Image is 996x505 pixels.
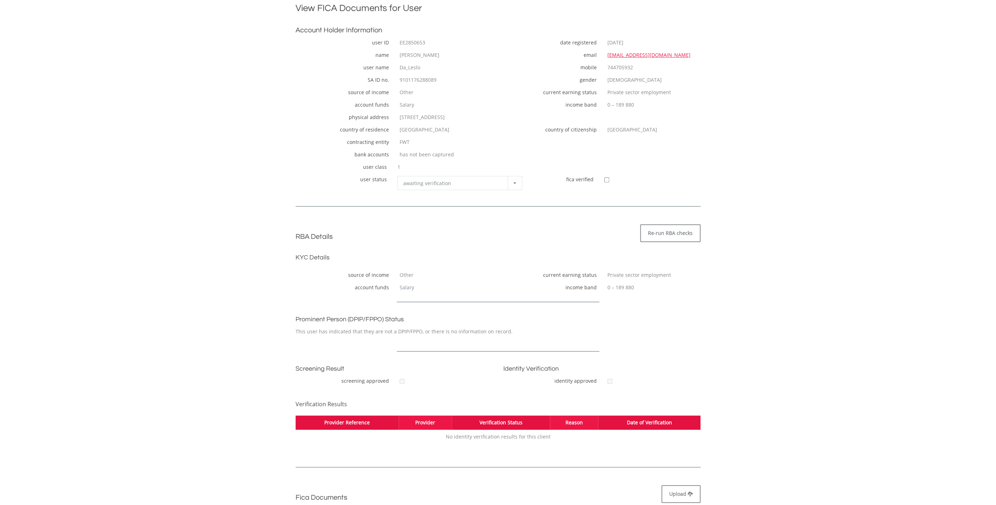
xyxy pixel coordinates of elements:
div: [DEMOGRAPHIC_DATA] [602,76,701,84]
h3: KYC Details [296,253,700,263]
label: source of income [348,89,389,96]
label: user class [363,163,387,170]
th: Verification Status [452,415,550,430]
a: Upload [661,485,700,503]
label: source of income [348,272,389,278]
label: account funds [355,101,389,108]
div: 0 – 189 880 [602,284,701,291]
label: current earning status [543,272,597,278]
label: user name [363,64,389,71]
div: Other [394,89,493,96]
td: No identity verification results for this client [296,430,700,444]
h3: Prominent Person (DPIP/FPPO) Status [296,315,700,324]
label: gender [580,76,597,83]
label: contracting entity [347,139,389,145]
h2: RBA Details [296,231,700,242]
h4: Verification Results [296,400,700,408]
div: Private sector employment [602,89,701,96]
h1: View FICA Documents for User [296,2,700,18]
label: income band [565,284,597,291]
span: awaiting verification [403,176,506,190]
label: mobile [580,64,597,71]
th: Reason [550,415,598,430]
div: 1 [392,163,527,171]
label: identity approved [554,377,597,384]
div: Da_Leslo [394,64,493,71]
label: name [375,52,389,58]
label: screening approved [341,377,389,384]
th: Provider Reference [296,415,399,430]
div: 0 – 189 880 [602,101,701,108]
label: current earning status [543,89,597,96]
div: [PERSON_NAME] [394,52,493,59]
h3: Identity Verification [503,364,700,374]
div: Other [394,272,493,279]
div: Private sector employment [602,272,701,279]
span: This user has indicated that they are not a DPIP/FPPO, or there is no information on record. [296,328,513,335]
label: user status [360,176,387,183]
label: fica verified [566,176,594,183]
label: account funds [355,284,389,291]
th: Provider [399,415,451,430]
label: physical address [349,114,389,120]
h3: Screening Result [296,364,493,374]
label: date registered [560,39,597,46]
label: country of residence [340,126,389,133]
div: [DATE] [602,39,701,46]
div: [STREET_ADDRESS] [394,114,493,121]
div: has not been captured [394,151,493,158]
label: SA ID no. [368,76,389,83]
div: 744705932 [602,64,701,71]
label: income band [565,101,597,108]
label: user ID [372,39,389,46]
div: [GEOGRAPHIC_DATA] [394,126,493,133]
h2: Account Holder Information [296,25,700,36]
th: Date of Verification [598,415,700,430]
label: country of citizenship [545,126,597,133]
a: [EMAIL_ADDRESS][DOMAIN_NAME] [607,52,691,58]
label: email [584,52,597,58]
div: Salary [394,101,493,108]
a: Re-run RBA checks [640,224,700,242]
div: FWT [394,139,493,146]
div: EE2850653 [394,39,493,46]
label: bank accounts [354,151,389,158]
div: [GEOGRAPHIC_DATA] [602,126,701,133]
div: 9101176288089 [394,76,493,84]
h2: Fica Documents [296,492,700,503]
div: Salary [394,284,493,291]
